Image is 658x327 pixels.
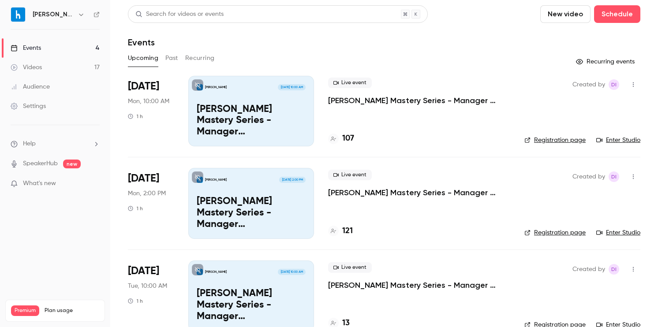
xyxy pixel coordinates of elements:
[11,82,50,91] div: Audience
[63,160,81,168] span: new
[328,133,354,145] a: 107
[11,305,39,316] span: Premium
[128,264,159,278] span: [DATE]
[11,63,42,72] div: Videos
[596,136,640,145] a: Enter Studio
[205,270,227,274] p: [PERSON_NAME]
[128,282,167,290] span: Tue, 10:00 AM
[128,37,155,48] h1: Events
[128,171,159,186] span: [DATE]
[609,79,619,90] span: Dennis Ivanov
[23,159,58,168] a: SpeakerHub
[328,95,510,106] a: [PERSON_NAME] Mastery Series - Manager Schedules_October 20 Session 1
[188,168,314,238] a: McDonald's Mastery Series - Manager Schedules_October 20 Session 2[PERSON_NAME][DATE] 2:00 PM[PER...
[609,171,619,182] span: Dennis Ivanov
[135,10,224,19] div: Search for videos or events
[328,78,372,88] span: Live event
[128,79,159,93] span: [DATE]
[188,76,314,146] a: McDonald's Mastery Series - Manager Schedules_October 20 Session 1[PERSON_NAME][DATE] 10:00 AM[PE...
[524,136,586,145] a: Registration page
[328,170,372,180] span: Live event
[197,104,306,138] p: [PERSON_NAME] Mastery Series - Manager Schedules_October 20 Session 1
[128,297,143,305] div: 1 h
[205,85,227,89] p: [PERSON_NAME]
[611,171,617,182] span: DI
[572,79,605,90] span: Created by
[205,178,227,182] p: [PERSON_NAME]
[33,10,74,19] h6: [PERSON_NAME]
[596,228,640,237] a: Enter Studio
[197,288,306,322] p: [PERSON_NAME] Mastery Series - Manager Schedules_October 28 Session 1
[540,5,591,23] button: New video
[342,133,354,145] h4: 107
[611,79,617,90] span: DI
[572,264,605,275] span: Created by
[11,102,46,111] div: Settings
[128,113,143,120] div: 1 h
[23,139,36,149] span: Help
[89,180,100,188] iframe: Noticeable Trigger
[611,264,617,275] span: DI
[328,187,510,198] a: [PERSON_NAME] Mastery Series - Manager Schedules_October 20 Session 2
[45,307,99,314] span: Plan usage
[23,179,56,188] span: What's new
[128,168,174,238] div: Oct 20 Mon, 2:00 PM (America/New York)
[524,228,586,237] a: Registration page
[128,97,169,106] span: Mon, 10:00 AM
[185,51,215,65] button: Recurring
[279,177,305,183] span: [DATE] 2:00 PM
[594,5,640,23] button: Schedule
[572,55,640,69] button: Recurring events
[328,225,353,237] a: 121
[342,225,353,237] h4: 121
[609,264,619,275] span: Dennis Ivanov
[128,205,143,212] div: 1 h
[128,51,158,65] button: Upcoming
[328,280,510,290] a: [PERSON_NAME] Mastery Series - Manager Schedules_October 28 Session 1
[11,7,25,22] img: Harri
[128,189,166,198] span: Mon, 2:00 PM
[11,139,100,149] li: help-dropdown-opener
[572,171,605,182] span: Created by
[278,269,305,275] span: [DATE] 10:00 AM
[197,196,306,230] p: [PERSON_NAME] Mastery Series - Manager Schedules_October 20 Session 2
[11,44,41,52] div: Events
[328,262,372,273] span: Live event
[278,84,305,90] span: [DATE] 10:00 AM
[128,76,174,146] div: Oct 20 Mon, 10:00 AM (America/New York)
[165,51,178,65] button: Past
